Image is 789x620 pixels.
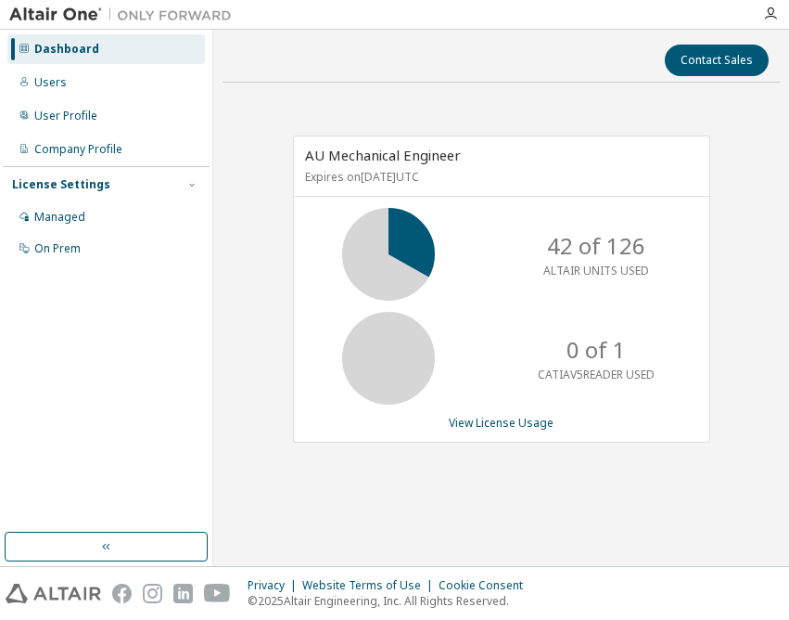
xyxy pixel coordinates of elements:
div: User Profile [34,109,97,123]
p: Expires on [DATE] UTC [305,169,694,185]
img: facebook.svg [112,584,132,603]
div: Company Profile [34,142,122,157]
div: Cookie Consent [439,578,534,593]
p: © 2025 Altair Engineering, Inc. All Rights Reserved. [248,593,534,609]
p: CATIAV5READER USED [538,367,655,382]
button: Contact Sales [665,45,769,76]
div: Users [34,75,67,90]
div: Website Terms of Use [302,578,439,593]
div: Managed [34,210,85,225]
p: 0 of 1 [566,334,626,366]
div: Privacy [248,578,302,593]
img: linkedin.svg [173,584,193,603]
img: Altair One [9,6,241,24]
div: License Settings [12,177,110,192]
div: Dashboard [34,42,99,57]
img: altair_logo.svg [6,584,101,603]
div: On Prem [34,241,81,256]
img: instagram.svg [143,584,162,603]
a: View License Usage [449,415,554,431]
img: youtube.svg [204,584,231,603]
p: ALTAIR UNITS USED [543,263,649,278]
span: AU Mechanical Engineer [305,146,461,164]
p: 42 of 126 [547,230,645,262]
